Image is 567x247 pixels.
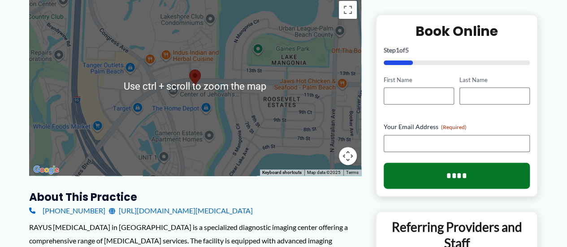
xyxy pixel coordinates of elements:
h2: Book Online [384,22,530,40]
a: Open this area in Google Maps (opens a new window) [31,164,61,176]
label: Your Email Address [384,123,530,132]
h3: About this practice [29,190,361,204]
button: Toggle fullscreen view [339,1,357,19]
a: [PHONE_NUMBER] [29,204,105,217]
a: [URL][DOMAIN_NAME][MEDICAL_DATA] [109,204,253,217]
span: Map data ©2025 [307,170,341,175]
button: Map camera controls [339,147,357,165]
a: Terms (opens in new tab) [346,170,359,175]
span: 1 [396,46,399,54]
label: First Name [384,76,454,84]
span: 5 [405,46,409,54]
img: Google [31,164,61,176]
span: (Required) [441,124,467,131]
label: Last Name [459,76,530,84]
button: Keyboard shortcuts [262,169,302,176]
p: Step of [384,47,530,53]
